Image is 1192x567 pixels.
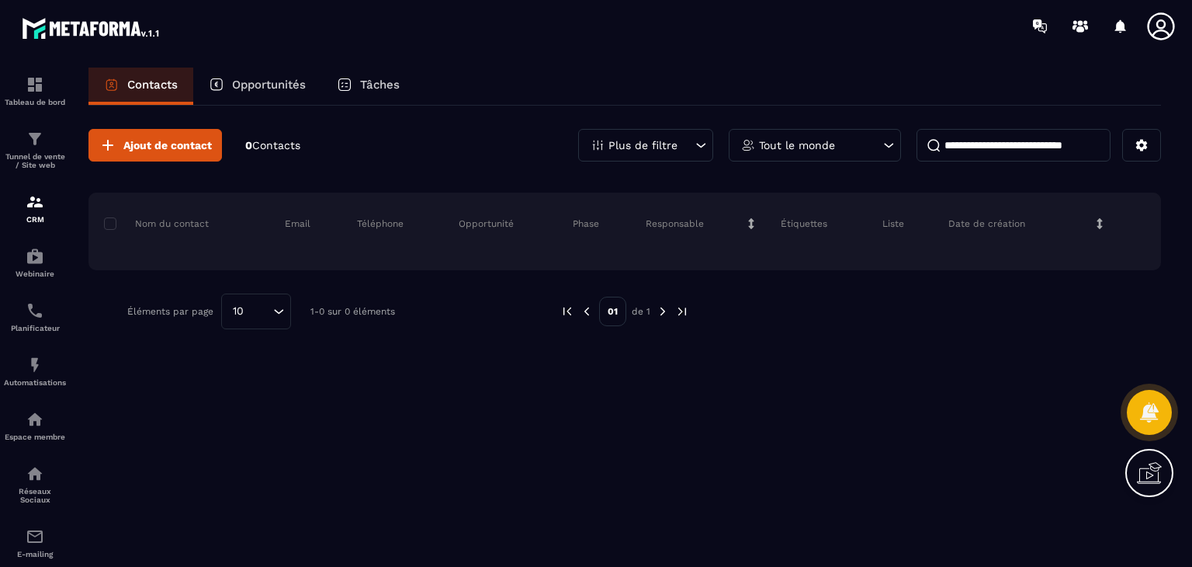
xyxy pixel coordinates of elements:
[26,193,44,211] img: formation
[646,217,704,230] p: Responsable
[4,344,66,398] a: automationsautomationsAutomatisations
[357,217,404,230] p: Téléphone
[321,68,415,105] a: Tâches
[26,301,44,320] img: scheduler
[360,78,400,92] p: Tâches
[4,487,66,504] p: Réseaux Sociaux
[4,235,66,290] a: automationsautomationsWebinaire
[26,247,44,266] img: automations
[193,68,321,105] a: Opportunités
[4,324,66,332] p: Planificateur
[459,217,514,230] p: Opportunité
[4,433,66,441] p: Espace membre
[232,78,306,92] p: Opportunités
[4,98,66,106] p: Tableau de bord
[26,356,44,374] img: automations
[599,297,626,326] p: 01
[4,550,66,558] p: E-mailing
[26,410,44,429] img: automations
[656,304,670,318] img: next
[245,138,300,153] p: 0
[127,78,178,92] p: Contacts
[88,68,193,105] a: Contacts
[4,270,66,278] p: Webinaire
[560,304,574,318] img: prev
[580,304,594,318] img: prev
[4,152,66,169] p: Tunnel de vente / Site web
[4,118,66,181] a: formationformationTunnel de vente / Site web
[221,294,291,329] div: Search for option
[26,527,44,546] img: email
[4,453,66,516] a: social-networksocial-networkRéseaux Sociaux
[882,217,904,230] p: Liste
[4,290,66,344] a: schedulerschedulerPlanificateur
[249,303,269,320] input: Search for option
[104,217,209,230] p: Nom du contact
[632,305,650,318] p: de 1
[26,75,44,94] img: formation
[4,181,66,235] a: formationformationCRM
[88,129,222,162] button: Ajout de contact
[123,137,212,153] span: Ajout de contact
[26,130,44,148] img: formation
[285,217,310,230] p: Email
[4,398,66,453] a: automationsautomationsEspace membre
[22,14,161,42] img: logo
[127,306,213,317] p: Éléments par page
[675,304,689,318] img: next
[608,140,677,151] p: Plus de filtre
[4,64,66,118] a: formationformationTableau de bord
[4,378,66,387] p: Automatisations
[227,303,249,320] span: 10
[26,464,44,483] img: social-network
[781,217,827,230] p: Étiquettes
[4,215,66,224] p: CRM
[573,217,599,230] p: Phase
[310,306,395,317] p: 1-0 sur 0 éléments
[759,140,835,151] p: Tout le monde
[252,139,300,151] span: Contacts
[948,217,1025,230] p: Date de création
